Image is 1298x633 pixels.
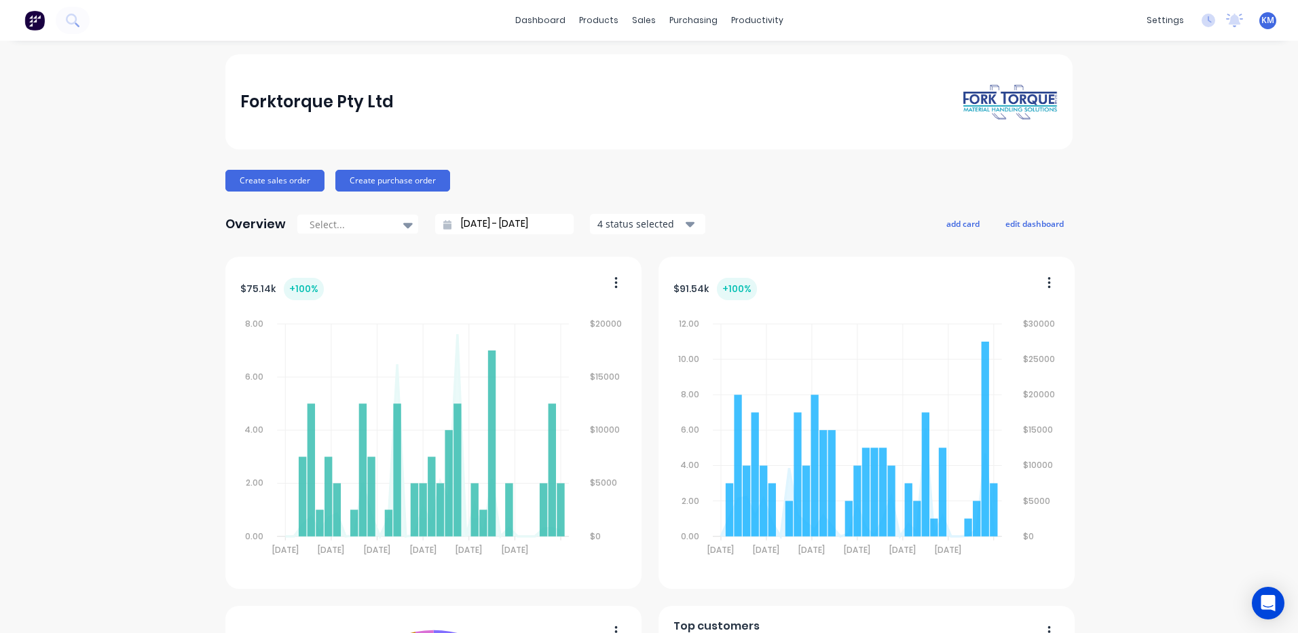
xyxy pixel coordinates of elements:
[24,10,45,31] img: Factory
[680,460,699,471] tspan: 4.00
[681,388,699,400] tspan: 8.00
[590,424,620,435] tspan: $10000
[844,544,870,556] tspan: [DATE]
[1023,353,1055,365] tspan: $25000
[997,215,1073,232] button: edit dashboard
[663,10,724,31] div: purchasing
[590,530,601,542] tspan: $0
[240,88,394,115] div: Forktorque Pty Ltd
[225,170,324,192] button: Create sales order
[753,544,779,556] tspan: [DATE]
[508,10,572,31] a: dashboard
[244,424,263,435] tspan: 4.00
[673,278,757,300] div: $ 91.54k
[935,544,961,556] tspan: [DATE]
[502,544,528,556] tspan: [DATE]
[225,211,286,238] div: Overview
[1023,318,1055,329] tspan: $30000
[1140,10,1191,31] div: settings
[1023,388,1055,400] tspan: $20000
[963,84,1058,121] img: Forktorque Pty Ltd
[724,10,790,31] div: productivity
[1023,495,1050,507] tspan: $5000
[1261,14,1274,26] span: KM
[572,10,625,31] div: products
[590,318,622,329] tspan: $20000
[679,318,699,329] tspan: 12.00
[1023,424,1053,435] tspan: $15000
[681,530,699,542] tspan: 0.00
[798,544,825,556] tspan: [DATE]
[272,544,298,556] tspan: [DATE]
[625,10,663,31] div: sales
[284,278,324,300] div: + 100 %
[678,353,699,365] tspan: 10.00
[590,371,620,382] tspan: $15000
[245,530,263,542] tspan: 0.00
[717,278,757,300] div: + 100 %
[245,371,263,382] tspan: 6.00
[1023,530,1034,542] tspan: $0
[240,278,324,300] div: $ 75.14k
[245,318,263,329] tspan: 8.00
[938,215,988,232] button: add card
[410,544,437,556] tspan: [DATE]
[364,544,390,556] tspan: [DATE]
[889,544,916,556] tspan: [DATE]
[1252,587,1284,619] div: Open Intercom Messenger
[597,217,683,231] div: 4 status selected
[590,477,617,489] tspan: $5000
[1023,460,1053,471] tspan: $10000
[456,544,482,556] tspan: [DATE]
[590,214,705,234] button: 4 status selected
[246,477,263,489] tspan: 2.00
[335,170,450,192] button: Create purchase order
[682,495,699,507] tspan: 2.00
[681,424,699,435] tspan: 6.00
[707,544,734,556] tspan: [DATE]
[318,544,344,556] tspan: [DATE]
